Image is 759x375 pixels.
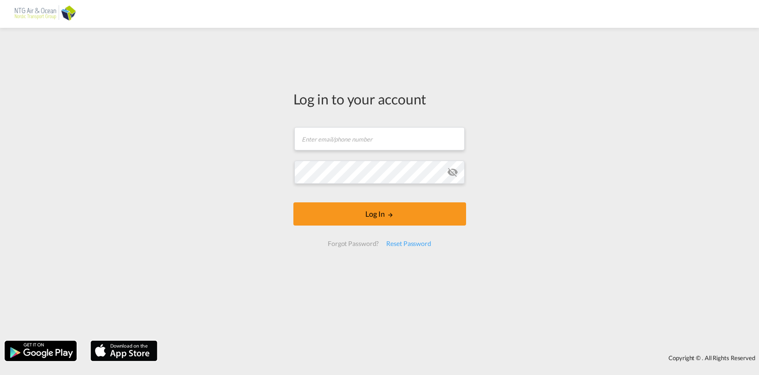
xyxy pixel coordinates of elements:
input: Enter email/phone number [294,127,465,150]
div: Reset Password [383,235,435,252]
div: Copyright © . All Rights Reserved [162,350,759,366]
div: Log in to your account [293,89,466,109]
button: LOGIN [293,202,466,226]
img: apple.png [90,340,158,362]
div: Forgot Password? [324,235,383,252]
md-icon: icon-eye-off [447,167,458,178]
img: google.png [4,340,78,362]
img: af31b1c0b01f11ecbc353f8e72265e29.png [14,4,77,25]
